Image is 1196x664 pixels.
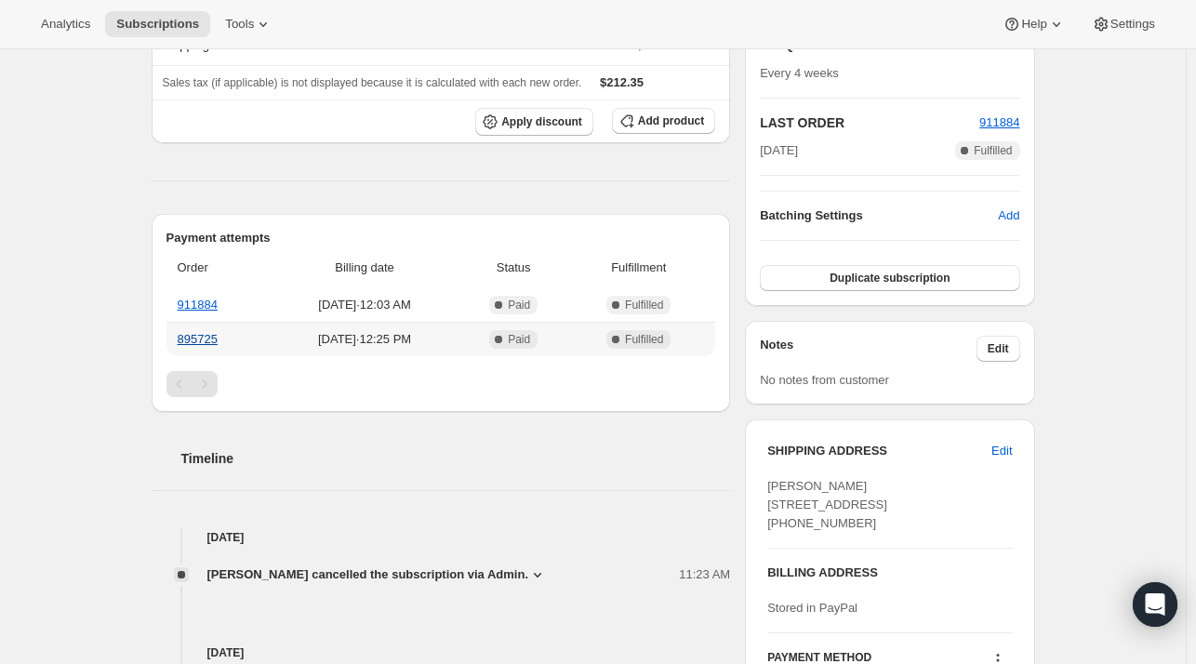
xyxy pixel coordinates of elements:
[767,479,887,530] span: [PERSON_NAME] [STREET_ADDRESS] [PHONE_NUMBER]
[152,528,731,547] h4: [DATE]
[275,330,454,349] span: [DATE] · 12:25 PM
[1021,17,1046,32] span: Help
[760,113,979,132] h2: LAST ORDER
[974,143,1012,158] span: Fulfilled
[178,298,218,312] a: 911884
[214,11,284,37] button: Tools
[275,296,454,314] span: [DATE] · 12:03 AM
[1081,11,1166,37] button: Settings
[830,271,950,286] span: Duplicate subscription
[600,75,644,89] span: $212.35
[760,265,1019,291] button: Duplicate subscription
[760,206,998,225] h6: Batching Settings
[41,17,90,32] span: Analytics
[207,565,548,584] button: [PERSON_NAME] cancelled the subscription via Admin.
[767,601,857,615] span: Stored in PayPal
[163,76,582,89] span: Sales tax (if applicable) is not displayed because it is calculated with each new order.
[508,332,530,347] span: Paid
[105,11,210,37] button: Subscriptions
[625,298,663,312] span: Fulfilled
[760,66,839,80] span: Every 4 weeks
[465,259,562,277] span: Status
[991,442,1012,460] span: Edit
[987,201,1030,231] button: Add
[988,341,1009,356] span: Edit
[980,436,1023,466] button: Edit
[991,11,1076,37] button: Help
[166,229,716,247] h2: Payment attempts
[767,442,991,460] h3: SHIPPING ADDRESS
[612,108,715,134] button: Add product
[625,332,663,347] span: Fulfilled
[760,141,798,160] span: [DATE]
[977,336,1020,362] button: Edit
[166,247,271,288] th: Order
[181,449,731,468] h2: Timeline
[767,564,1012,582] h3: BILLING ADDRESS
[225,17,254,32] span: Tools
[679,565,730,584] span: 11:23 AM
[998,206,1019,225] span: Add
[760,336,977,362] h3: Notes
[573,259,704,277] span: Fulfillment
[979,115,1019,129] a: 911884
[475,108,593,136] button: Apply discount
[116,17,199,32] span: Subscriptions
[760,373,889,387] span: No notes from customer
[638,113,704,128] span: Add product
[1110,17,1155,32] span: Settings
[152,644,731,662] h4: [DATE]
[508,298,530,312] span: Paid
[166,371,716,397] nav: Pagination
[30,11,101,37] button: Analytics
[178,332,218,346] a: 895725
[1133,582,1177,627] div: Open Intercom Messenger
[979,113,1019,132] button: 911884
[207,565,529,584] span: [PERSON_NAME] cancelled the subscription via Admin.
[275,259,454,277] span: Billing date
[636,38,667,52] span: $6.99
[501,114,582,129] span: Apply discount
